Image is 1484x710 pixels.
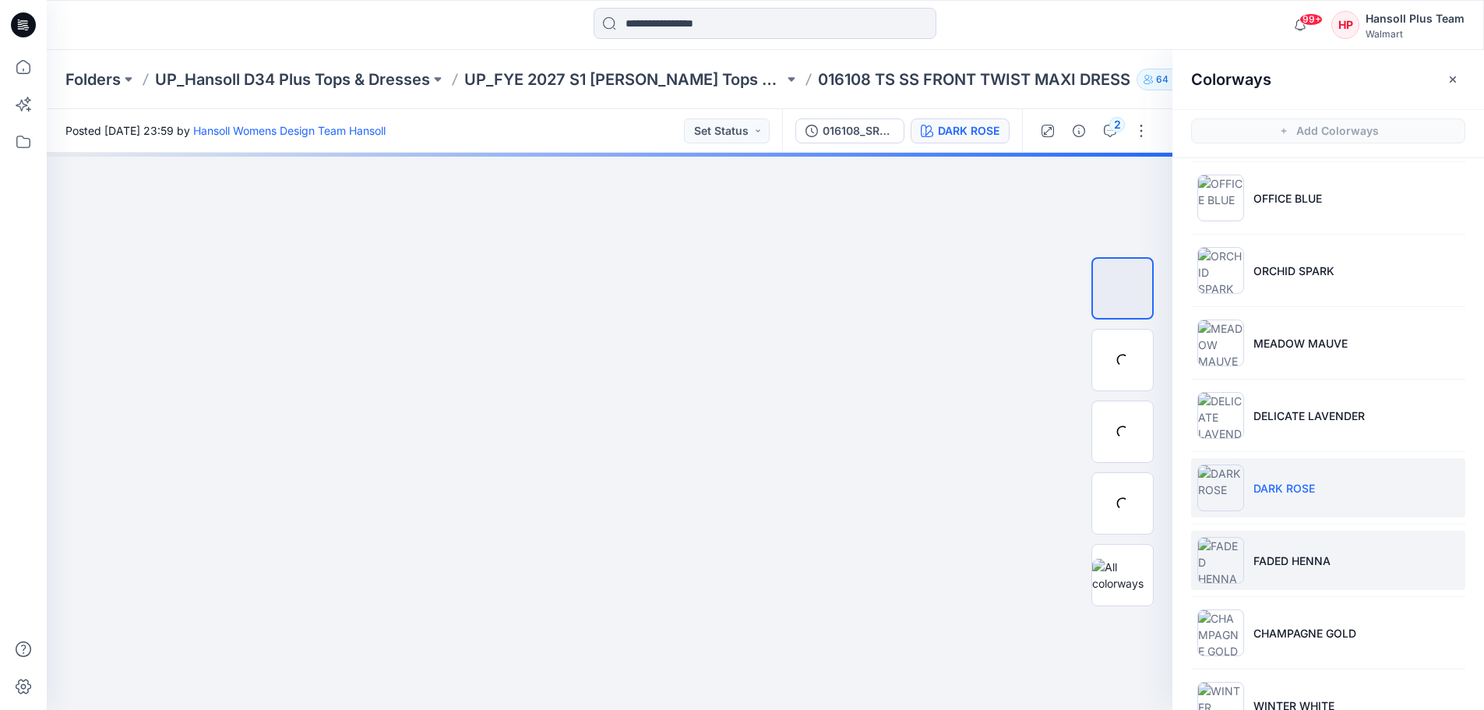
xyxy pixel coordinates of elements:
[155,69,430,90] a: UP_Hansoll D34 Plus Tops & Dresses
[1253,553,1331,569] p: FADED HENNA
[1253,335,1348,351] p: MEADOW MAUVE
[1299,13,1323,26] span: 99+
[1191,70,1271,89] h2: Colorways
[1366,28,1465,40] div: Walmart
[193,124,386,137] a: Hansoll Womens Design Team Hansoll
[1197,320,1244,366] img: MEADOW MAUVE
[1197,175,1244,221] img: OFFICE BLUE
[1098,118,1123,143] button: 2
[911,118,1010,143] button: DARK ROSE
[65,69,121,90] a: Folders
[1253,263,1334,279] p: ORCHID SPARK
[1197,392,1244,439] img: DELICATE LAVENDER
[1066,118,1091,143] button: Details
[1253,408,1365,424] p: DELICATE LAVENDER
[1366,9,1465,28] div: Hansoll Plus Team
[1197,465,1244,511] img: DARK ROSE
[818,69,1130,90] p: 016108 TS SS FRONT TWIST MAXI DRESS
[1253,625,1356,641] p: CHAMPAGNE GOLD
[1253,190,1322,207] p: OFFICE BLUE
[1109,117,1125,132] div: 2
[823,122,894,140] div: 016108_SRM_FC_TS SS FRONT TWIST MAXI DRESS
[1331,11,1359,39] div: HP
[795,118,904,143] button: 016108_SRM_FC_TS SS FRONT TWIST MAXI DRESS
[1197,609,1244,656] img: CHAMPAGNE GOLD
[1156,71,1169,88] p: 64
[938,122,999,140] div: DARK ROSE
[1253,480,1315,496] p: DARK ROSE
[1197,247,1244,294] img: ORCHID SPARK
[1197,537,1244,584] img: FADED HENNA
[65,122,386,139] span: Posted [DATE] 23:59 by
[1137,69,1188,90] button: 64
[1092,559,1153,592] img: All colorways
[464,69,784,90] a: UP_FYE 2027 S1 [PERSON_NAME] Tops Sweaters Dresses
